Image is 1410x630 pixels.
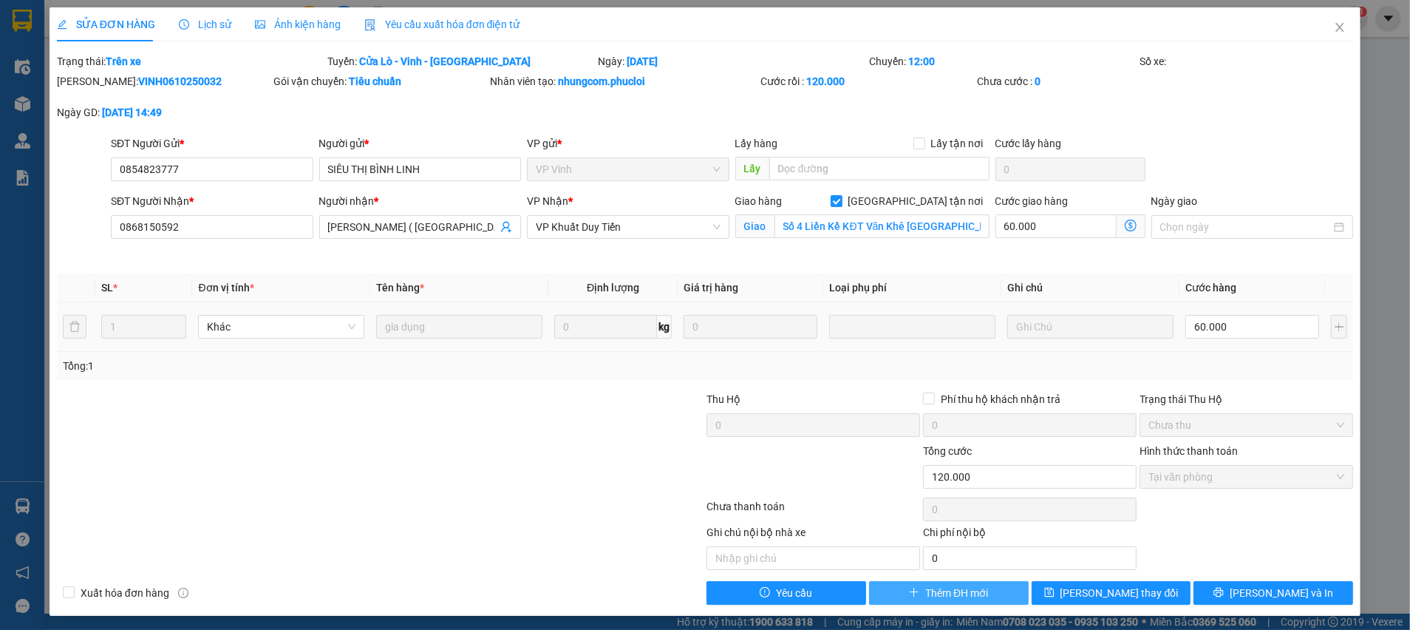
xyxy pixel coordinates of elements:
span: Định lượng [587,282,639,294]
span: [GEOGRAPHIC_DATA] tận nơi [842,193,990,209]
span: Giao [735,214,774,238]
span: Thu Hộ [706,393,740,405]
span: Lấy hàng [735,138,778,149]
span: [PERSON_NAME] và In [1230,585,1333,601]
b: Cửa Lò - Vinh - [GEOGRAPHIC_DATA] [359,55,531,67]
div: Chuyến: [868,53,1138,70]
span: kg [657,315,672,339]
span: SỬA ĐƠN HÀNG [57,18,155,30]
b: Tiêu chuẩn [349,75,401,87]
b: nhungcom.phucloi [558,75,645,87]
input: Ghi Chú [1007,315,1174,339]
b: 12:00 [908,55,935,67]
div: Gói vận chuyển: [273,73,487,89]
span: Lấy [735,157,769,180]
input: Dọc đường [769,157,990,180]
label: Ngày giao [1151,195,1198,207]
span: Cước hàng [1185,282,1236,294]
span: [PERSON_NAME] thay đổi [1060,585,1179,601]
span: VP Khuất Duy Tiến [536,216,721,238]
b: [DATE] 14:49 [102,106,162,118]
input: VD: Bàn, Ghế [376,315,542,339]
label: Cước giao hàng [995,195,1069,207]
div: Người nhận [319,193,522,209]
div: Số xe: [1138,53,1355,70]
label: Hình thức thanh toán [1140,445,1238,457]
span: Lịch sử [179,18,231,30]
button: printer[PERSON_NAME] và In [1193,581,1353,605]
span: Tên hàng [376,282,424,294]
button: delete [63,315,86,339]
div: Ngày: [596,53,867,70]
div: Tổng: 1 [63,358,545,374]
b: 120.000 [806,75,845,87]
span: Giá trị hàng [684,282,738,294]
div: Chưa cước : [977,73,1191,89]
b: 0 [1035,75,1041,87]
th: Ghi chú [1001,274,1179,302]
span: Tổng cước [923,445,972,457]
b: Trên xe [106,55,141,67]
label: Cước lấy hàng [995,138,1062,149]
input: Giao tận nơi [774,214,990,238]
div: Tuyến: [326,53,596,70]
button: save[PERSON_NAME] thay đổi [1032,581,1191,605]
div: Chi phí nội bộ [923,524,1137,546]
span: plus [909,587,919,599]
div: Trạng thái: [55,53,326,70]
div: VP gửi [527,135,729,152]
div: Chưa thanh toán [705,498,922,524]
div: Nhân viên tạo: [490,73,757,89]
b: [DATE] [627,55,658,67]
input: Cước lấy hàng [995,157,1145,181]
span: info-circle [178,588,188,598]
div: Trạng thái Thu Hộ [1140,391,1353,407]
span: Xuất hóa đơn hàng [75,585,175,601]
button: plusThêm ĐH mới [869,581,1029,605]
input: Ngày giao [1160,219,1332,235]
button: plus [1331,315,1347,339]
div: SĐT Người Gửi [111,135,313,152]
button: Close [1319,7,1360,49]
span: dollar-circle [1125,220,1137,231]
span: Thêm ĐH mới [925,585,988,601]
span: printer [1213,587,1224,599]
span: VP Nhận [527,195,568,207]
span: edit [57,19,67,30]
span: close [1334,21,1346,33]
span: Giao hàng [735,195,783,207]
input: Nhập ghi chú [706,546,920,570]
span: user-add [500,221,512,233]
span: Yêu cầu [776,585,812,601]
button: exclamation-circleYêu cầu [706,581,866,605]
input: Cước giao hàng [995,214,1117,238]
span: Yêu cầu xuất hóa đơn điện tử [364,18,520,30]
div: SĐT Người Nhận [111,193,313,209]
img: icon [364,19,376,31]
span: Đơn vị tính [198,282,253,294]
span: Ảnh kiện hàng [255,18,341,30]
span: Chưa thu [1148,414,1344,436]
span: exclamation-circle [760,587,770,599]
b: VINH0610250032 [138,75,222,87]
span: Tại văn phòng [1148,466,1344,488]
input: 0 [684,315,817,339]
div: [PERSON_NAME]: [57,73,270,89]
span: clock-circle [179,19,189,30]
span: save [1044,587,1055,599]
span: SL [101,282,113,294]
div: Ngày GD: [57,104,270,121]
span: picture [255,19,265,30]
div: Cước rồi : [760,73,974,89]
span: Phí thu hộ khách nhận trả [935,391,1066,407]
span: Lấy tận nơi [925,135,990,152]
div: Người gửi [319,135,522,152]
span: VP Vinh [536,158,721,180]
div: Ghi chú nội bộ nhà xe [706,524,920,546]
span: Khác [207,316,355,338]
th: Loại phụ phí [823,274,1001,302]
